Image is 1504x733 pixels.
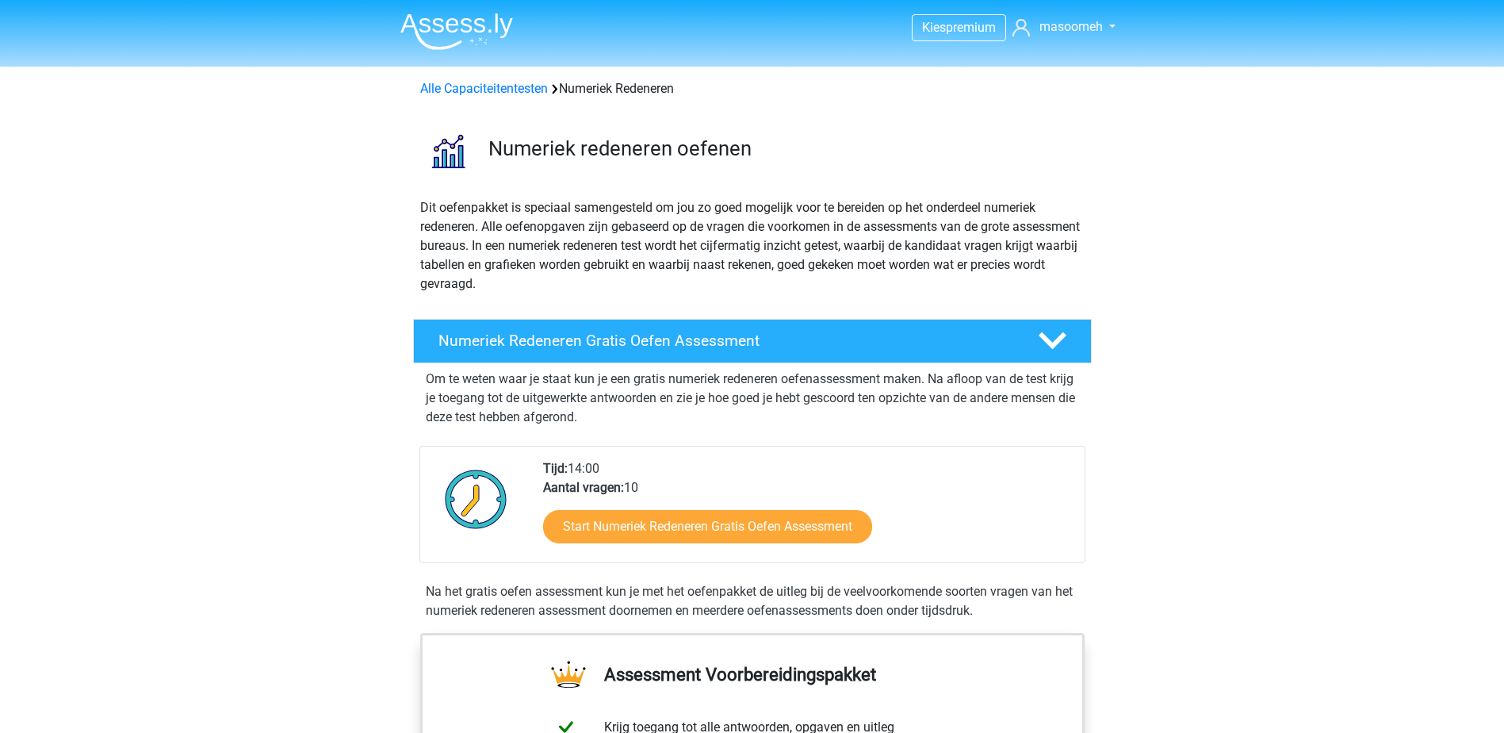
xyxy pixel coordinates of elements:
div: 14:00 10 [531,459,1084,562]
a: Start Numeriek Redeneren Gratis Oefen Assessment [543,510,872,543]
p: Dit oefenpakket is speciaal samengesteld om jou zo goed mogelijk voor te bereiden op het onderdee... [420,198,1085,294]
img: Klok [436,459,516,539]
span: masoomeh [1039,19,1103,34]
h3: Numeriek redeneren oefenen [488,136,1079,161]
a: masoomeh [1006,17,1117,36]
a: Kiespremium [913,17,1005,38]
b: Aantal vragen: [543,480,624,495]
span: Kies [922,20,946,35]
a: Alle Capaciteitentesten [420,81,548,96]
img: numeriek redeneren [414,117,481,185]
div: Numeriek Redeneren [414,79,1091,98]
b: Tijd: [543,461,568,476]
div: Na het gratis oefen assessment kun je met het oefenpakket de uitleg bij de veelvoorkomende soorte... [419,582,1085,620]
p: Om te weten waar je staat kun je een gratis numeriek redeneren oefenassessment maken. Na afloop v... [426,370,1079,427]
h4: Numeriek Redeneren Gratis Oefen Assessment [438,332,1012,350]
span: premium [946,20,996,35]
a: Numeriek Redeneren Gratis Oefen Assessment [407,319,1098,363]
img: Assessly [400,13,513,50]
